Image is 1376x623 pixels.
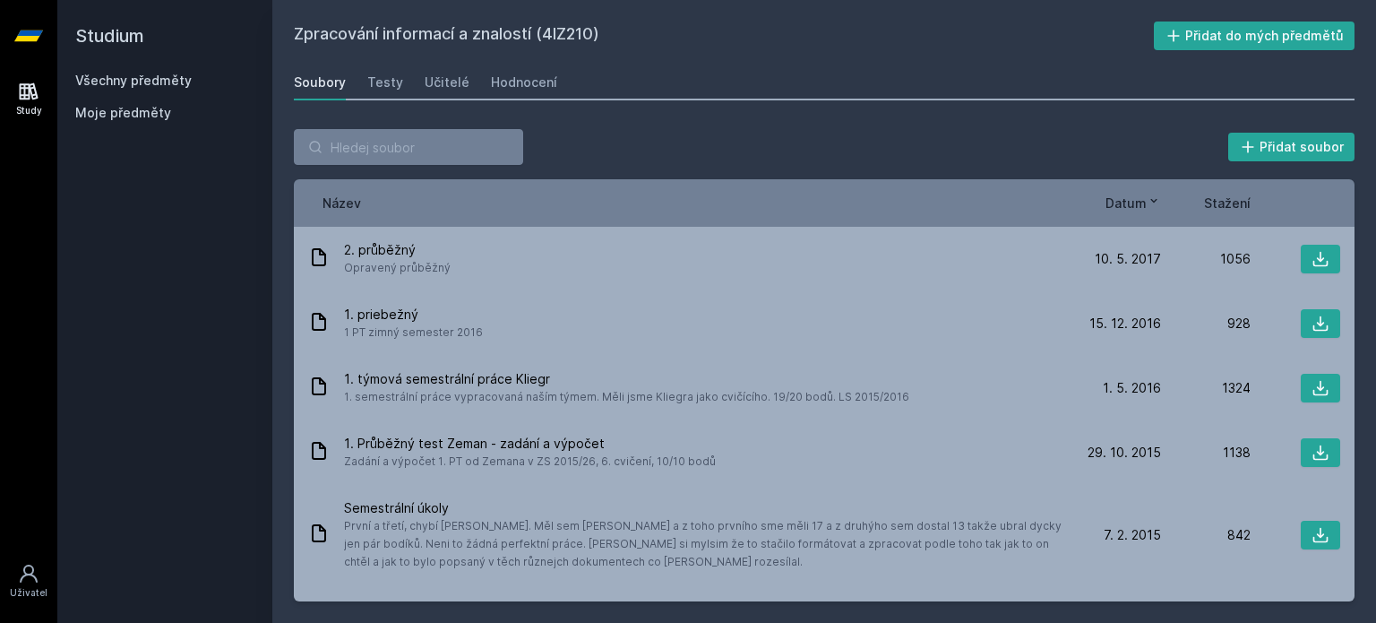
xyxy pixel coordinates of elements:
[4,72,54,126] a: Study
[344,306,483,324] span: 1. priebežný
[1104,526,1161,544] span: 7. 2. 2015
[294,129,523,165] input: Hledej soubor
[1228,133,1355,161] button: Přidat soubor
[367,65,403,100] a: Testy
[1088,444,1161,462] span: 29. 10. 2015
[344,600,1064,618] span: Lehce přeformulovaná a doplněná kombinace Sluníčka a Supermatroše 2.0
[1105,194,1161,212] button: Datum
[75,104,171,122] span: Moje předměty
[491,65,557,100] a: Hodnocení
[1161,250,1251,268] div: 1056
[1161,315,1251,333] div: 928
[367,74,403,91] div: Testy
[425,74,469,91] div: Učitelé
[491,74,557,91] div: Hodnocení
[1089,315,1161,333] span: 15. 12. 2016
[344,435,716,453] span: 1. Průběžný test Zeman - zadání a výpočet
[1161,379,1251,397] div: 1324
[294,65,346,100] a: Soubory
[344,259,451,277] span: Opravený průběžný
[10,586,47,600] div: Uživatel
[322,194,361,212] button: Název
[425,65,469,100] a: Učitelé
[1105,194,1147,212] span: Datum
[344,241,451,259] span: 2. průběžný
[294,22,1154,50] h2: Zpracování informací a znalostí (4IZ210)
[344,499,1064,517] span: Semestrální úkoly
[344,388,909,406] span: 1. semestrální práce vypracovaná naším týmem. Měli jsme Kliegra jako cvičícího. 19/20 bodů. LS 20...
[294,74,346,91] div: Soubory
[75,73,192,88] a: Všechny předměty
[1103,379,1161,397] span: 1. 5. 2016
[1095,250,1161,268] span: 10. 5. 2017
[1204,194,1251,212] button: Stažení
[4,554,54,609] a: Uživatel
[344,324,483,342] span: 1 PT zimný semester 2016
[16,104,42,117] div: Study
[344,453,716,471] span: Zadání a výpočet 1. PT od Zemana v ZS 2015/26, 6. cvičení, 10/10 bodů
[344,370,909,388] span: 1. týmová semestrální práce Kliegr
[1161,526,1251,544] div: 842
[1154,22,1355,50] button: Přidat do mých předmětů
[1161,444,1251,462] div: 1138
[344,517,1064,571] span: První a třetí, chybí [PERSON_NAME]. Měl sem [PERSON_NAME] a z toho prvního sme měli 17 a z druhýh...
